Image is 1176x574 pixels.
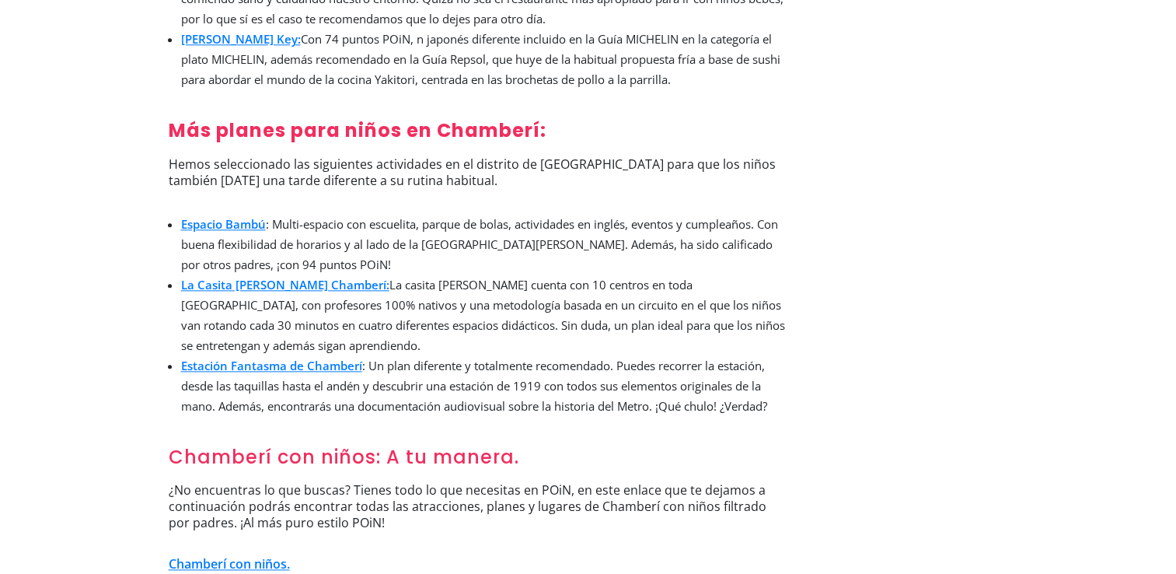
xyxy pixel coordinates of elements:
[181,275,787,355] li: La casita [PERSON_NAME] cuenta con 10 centros en toda [GEOGRAPHIC_DATA], con profesores 100% nati...
[169,555,290,572] a: Chamberí con niños.
[169,446,787,477] h2: Chamberí con niños: A tu manera.
[169,482,787,543] p: ¿No encuentras lo que buscas? Tienes todo lo que necesitas en POiN, en este enlace que te dejamos...
[181,216,266,232] a: Espacio Bambú
[169,117,546,143] strong: Más planes para niños en Chamberí:
[181,31,301,47] a: [PERSON_NAME] Key:
[181,358,362,373] a: Estación Fantasma de Chamberí
[181,277,389,292] a: La Casita [PERSON_NAME] Chamberí:
[169,156,787,201] p: Hemos seleccionado las siguientes actividades en el distrito de [GEOGRAPHIC_DATA] para que los ni...
[181,214,787,275] li: : Multi-espacio con escuelita, parque de bolas, actividades en inglés, eventos y cumpleaños. Con ...
[181,29,787,89] li: Con 74 puntos POiN, n japonés diferente incluido en la Guía MICHELIN en la categoría el plato MIC...
[181,355,787,416] li: : Un plan diferente y totalmente recomendado. Puedes recorrer la estación, desde las taquillas ha...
